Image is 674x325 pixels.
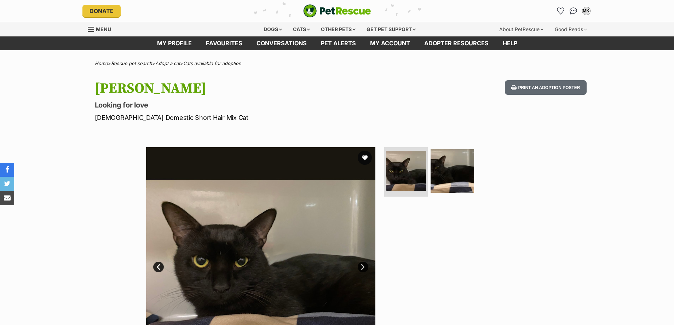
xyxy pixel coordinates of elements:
div: > > > [77,61,597,66]
div: Good Reads [550,22,592,36]
p: Looking for love [95,100,394,110]
img: chat-41dd97257d64d25036548639549fe6c8038ab92f7586957e7f3b1b290dea8141.svg [570,7,577,14]
a: Rescue pet search [111,60,152,66]
img: logo-cat-932fe2b9b8326f06289b0f2fb663e598f794de774fb13d1741a6617ecf9a85b4.svg [303,4,371,18]
a: Home [95,60,108,66]
img: Photo of Reid [431,149,474,193]
img: Photo of Reid [386,151,426,191]
a: Adopter resources [417,36,496,50]
span: Menu [96,26,111,32]
a: Favourites [555,5,566,17]
a: Prev [153,262,164,272]
a: conversations [249,36,314,50]
div: Cats [288,22,315,36]
button: My account [581,5,592,17]
a: Cats available for adoption [183,60,241,66]
div: MK [583,7,590,14]
ul: Account quick links [555,5,592,17]
div: About PetRescue [494,22,548,36]
a: My account [363,36,417,50]
a: Pet alerts [314,36,363,50]
p: [DEMOGRAPHIC_DATA] Domestic Short Hair Mix Cat [95,113,394,122]
a: Next [358,262,368,272]
button: favourite [358,151,372,165]
a: Adopt a cat [155,60,180,66]
h1: [PERSON_NAME] [95,80,394,97]
a: Menu [88,22,116,35]
a: Donate [82,5,121,17]
a: Conversations [568,5,579,17]
a: Favourites [199,36,249,50]
a: Help [496,36,524,50]
div: Get pet support [362,22,421,36]
div: Other pets [316,22,361,36]
a: PetRescue [303,4,371,18]
button: Print an adoption poster [505,80,586,95]
div: Dogs [259,22,287,36]
a: My profile [150,36,199,50]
